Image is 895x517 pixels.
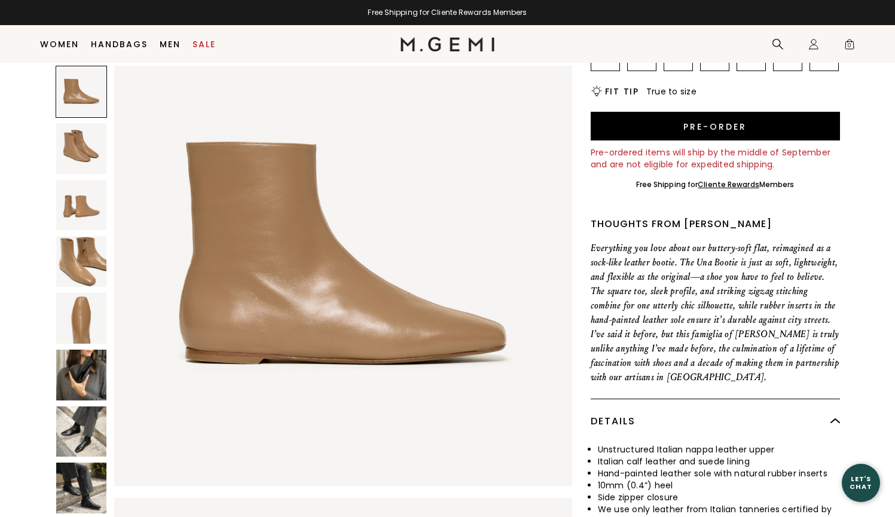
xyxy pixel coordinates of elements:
div: Thoughts from [PERSON_NAME] [591,217,840,231]
img: The Una Bootie [56,180,107,231]
span: 0 [844,41,856,53]
button: Pre-order [591,112,840,140]
img: M.Gemi [401,37,494,51]
li: 10mm (0.4”) heel [598,479,840,491]
a: Women [40,39,79,49]
img: The Una Bootie [56,406,107,457]
div: Let's Chat [842,475,880,490]
div: Free Shipping for Members [636,180,795,189]
p: Everything you love about our buttery-soft flat, reimagined as a sock-like leather bootie. The Un... [591,241,840,384]
a: Handbags [91,39,148,49]
div: Details [591,399,840,443]
li: Hand-painted leather sole with natural rubber inserts [598,467,840,479]
img: The Una Bootie [56,236,107,287]
a: Sale [193,39,216,49]
span: True to size [646,85,697,97]
h2: Fit Tip [605,87,639,96]
img: The Una Bootie [56,350,107,400]
img: The Una Bootie [114,29,572,486]
li: Side zipper closure [598,491,840,503]
img: The Una Bootie [56,463,107,513]
a: Cliente Rewards [698,179,759,189]
div: Pre-ordered items will ship by the middle of September and are not eligible for expedited shipping. [591,146,840,170]
img: The Una Bootie [56,293,107,344]
li: Unstructured Italian nappa leather upper [598,443,840,455]
a: Men [160,39,181,49]
li: Italian calf leather and suede lining [598,455,840,467]
img: The Una Bootie [56,123,107,174]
